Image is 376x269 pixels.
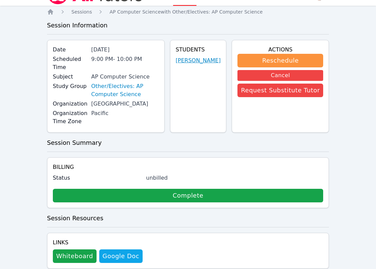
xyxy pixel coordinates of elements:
[53,239,143,247] h4: Links
[53,189,323,202] a: Complete
[47,8,329,15] nav: Breadcrumb
[176,46,221,54] h4: Students
[91,46,159,54] div: [DATE]
[237,54,323,67] button: Reschedule
[91,55,159,63] div: 9:00 PM - 10:00 PM
[146,174,323,182] div: unbilled
[176,57,221,65] a: [PERSON_NAME]
[91,100,159,108] div: [GEOGRAPHIC_DATA]
[53,55,87,71] label: Scheduled Time
[99,249,143,263] a: Google Doc
[47,138,329,148] h3: Session Summary
[53,46,87,54] label: Date
[53,249,97,263] button: Whiteboard
[71,8,92,15] a: Sessions
[91,82,159,98] a: Other/Electives: AP Computer Science
[47,214,329,223] h3: Session Resources
[237,70,323,81] button: Cancel
[71,9,92,15] span: Sessions
[53,163,323,171] h4: Billing
[109,8,263,15] a: AP Computer Sciencewith Other/Electives: AP Computer Science
[109,9,263,15] span: AP Computer Science with Other/Electives: AP Computer Science
[53,82,87,90] label: Study Group
[53,174,142,182] label: Status
[91,73,159,81] div: AP Computer Science
[53,109,87,126] label: Organization Time Zone
[237,46,323,54] h4: Actions
[47,21,329,30] h3: Session Information
[91,109,159,117] div: Pacific
[237,84,323,97] button: Request Substitute Tutor
[53,73,87,81] label: Subject
[53,100,87,108] label: Organization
